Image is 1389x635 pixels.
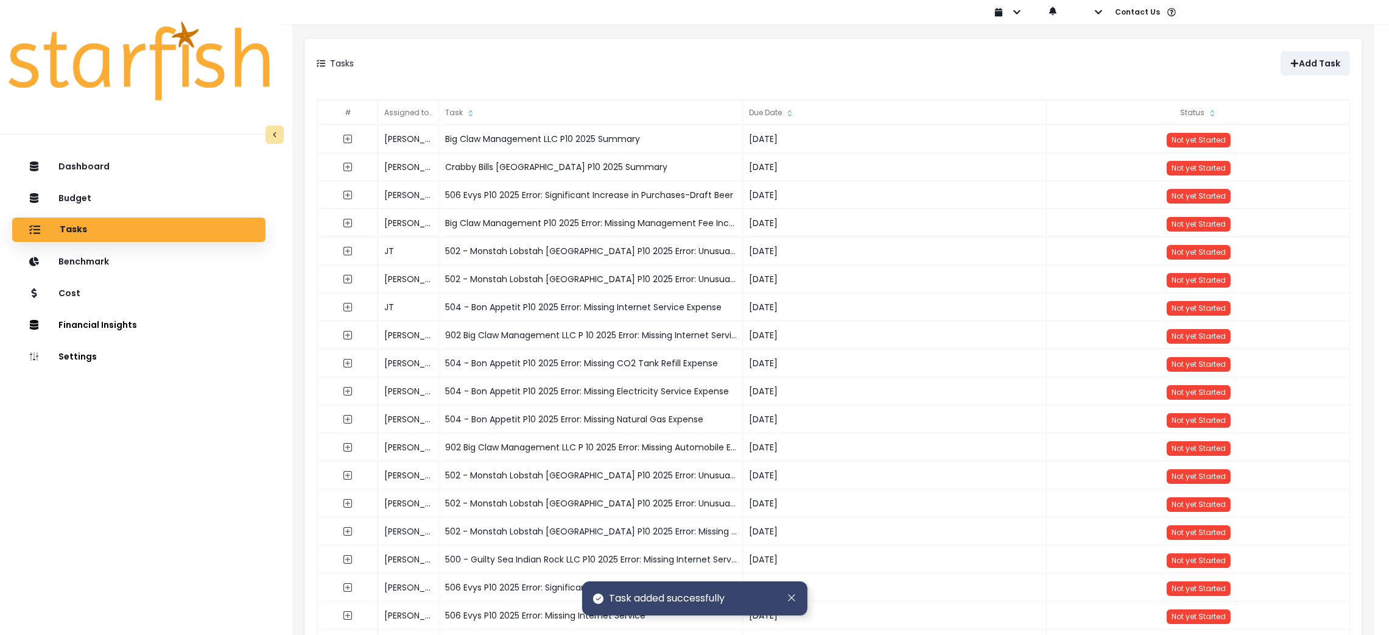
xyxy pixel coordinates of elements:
[1172,359,1226,369] span: Not yet Started
[337,548,359,570] button: expand outline
[343,218,353,228] svg: expand outline
[1172,303,1226,313] span: Not yet Started
[343,498,353,508] svg: expand outline
[1172,499,1226,509] span: Not yet Started
[1172,555,1226,566] span: Not yet Started
[378,601,439,630] div: [PERSON_NAME]
[337,128,359,150] button: expand outline
[343,358,353,368] svg: expand outline
[12,313,265,337] button: Financial Insights
[1172,163,1226,173] span: Not yet Started
[343,190,353,200] svg: expand outline
[58,161,110,172] p: Dashboard
[743,209,1047,237] div: [DATE]
[1172,611,1226,622] span: Not yet Started
[1172,443,1226,453] span: Not yet Started
[743,461,1047,489] div: [DATE]
[1281,51,1350,76] button: Add Task
[330,57,354,70] p: Tasks
[378,489,439,517] div: [PERSON_NAME]
[743,601,1047,630] div: [DATE]
[378,433,439,461] div: [PERSON_NAME]
[439,209,743,237] div: Big Claw Management P10 2025 Error: Missing Management Fee Income
[343,162,353,172] svg: expand outline
[58,257,109,267] p: Benchmark
[378,125,439,153] div: [PERSON_NAME]
[378,265,439,293] div: [PERSON_NAME]
[337,156,359,178] button: expand outline
[378,237,439,265] div: JT
[1299,59,1340,69] p: Add Task
[343,302,353,312] svg: expand outline
[439,181,743,209] div: 506 Evys P10 2025 Error: Significant Increase in Purchases-Draft Beer
[378,293,439,321] div: JT
[343,274,353,284] svg: expand outline
[743,153,1047,181] div: [DATE]
[743,377,1047,405] div: [DATE]
[337,184,359,206] button: expand outline
[378,405,439,433] div: [PERSON_NAME]
[343,134,353,144] svg: expand outline
[343,470,353,480] svg: expand outline
[378,181,439,209] div: [PERSON_NAME]
[743,517,1047,545] div: [DATE]
[343,555,353,564] svg: expand outline
[378,321,439,349] div: [PERSON_NAME]
[343,583,353,592] svg: expand outline
[343,330,353,340] svg: expand outline
[378,461,439,489] div: [PERSON_NAME]
[337,240,359,262] button: expand outline
[743,489,1047,517] div: [DATE]
[439,545,743,573] div: 500 - Guilty Sea Indian Rock LLC P10 2025 Error: Missing Internet Service Expense
[60,224,87,235] p: Tasks
[610,591,725,606] span: Task added successfully
[337,268,359,290] button: expand outline
[439,237,743,265] div: 502 - Monstah Lobstah [GEOGRAPHIC_DATA] P10 2025 Error: Unusual Increase in Awards and Prizes
[439,517,743,545] div: 502 - Monstah Lobstah [GEOGRAPHIC_DATA] P10 2025 Error: Missing Rental Income
[743,125,1047,153] div: [DATE]
[337,464,359,486] button: expand outline
[378,545,439,573] div: [PERSON_NAME]
[337,380,359,402] button: expand outline
[1208,108,1217,118] svg: sort
[743,265,1047,293] div: [DATE]
[439,573,743,601] div: 506 Evys P10 2025 Error: Significant Increase in Purchases-Liquor
[378,209,439,237] div: [PERSON_NAME]
[439,125,743,153] div: Big Claw Management LLC P10 2025 Summary
[439,293,743,321] div: 504 - Bon Appetit P10 2025 Error: Missing Internet Service Expense
[1172,527,1226,537] span: Not yet Started
[439,321,743,349] div: 902 Big Claw Management LLC P 10 2025 Error: Missing Internet Service
[337,605,359,626] button: expand outline
[439,265,743,293] div: 502 - Monstah Lobstah [GEOGRAPHIC_DATA] P10 2025 Error: Unusual Meat Purchases
[1172,583,1226,594] span: Not yet Started
[337,296,359,318] button: expand outline
[337,520,359,542] button: expand outline
[1172,219,1226,229] span: Not yet Started
[378,349,439,377] div: [PERSON_NAME]
[12,154,265,179] button: Dashboard
[58,288,80,299] p: Cost
[439,489,743,517] div: 502 - Monstah Lobstah [GEOGRAPHIC_DATA] P10 2025 Error: Unusual Spike in Other Income
[12,249,265,274] button: Benchmark
[743,433,1047,461] div: [DATE]
[12,344,265,369] button: Settings
[743,293,1047,321] div: [DATE]
[12,218,265,242] button: Tasks
[439,377,743,405] div: 504 - Bon Appetit P10 2025 Error: Missing Electricity Service Expense
[786,591,798,605] button: Dismiss
[1172,275,1226,285] span: Not yet Started
[343,442,353,452] svg: expand outline
[343,246,353,256] svg: expand outline
[1172,415,1226,425] span: Not yet Started
[343,386,353,396] svg: expand outline
[743,321,1047,349] div: [DATE]
[12,281,265,305] button: Cost
[1172,471,1226,481] span: Not yet Started
[743,181,1047,209] div: [DATE]
[12,186,265,210] button: Budget
[337,324,359,346] button: expand outline
[378,573,439,601] div: [PERSON_NAME]
[1172,247,1226,257] span: Not yet Started
[343,414,353,424] svg: expand outline
[439,153,743,181] div: Crabby Bills [GEOGRAPHIC_DATA] P10 2025 Summary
